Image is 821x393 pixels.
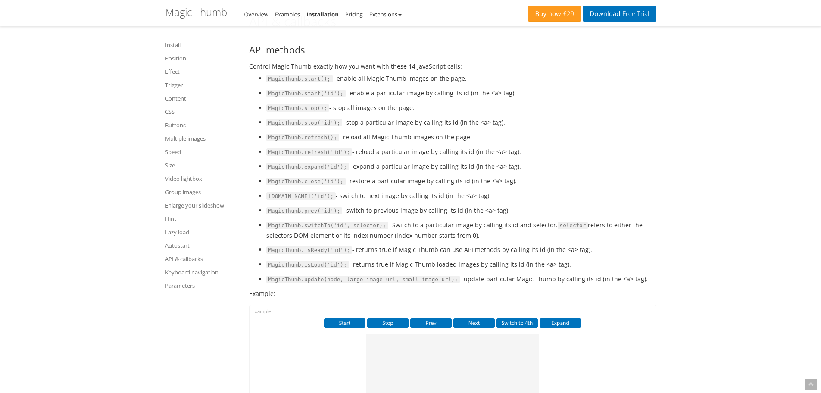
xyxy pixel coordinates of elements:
li: - expand a particular image by calling its id (in the <a> tag). [266,161,656,172]
li: - reload a particular image by calling its id (in the <a> tag). [266,147,656,157]
a: Buy now£29 [528,6,581,22]
a: Pricing [345,10,363,18]
span: MagicThumb.refresh('id'); [266,148,353,156]
a: API & callbacks [165,254,238,264]
a: CSS [165,107,238,117]
span: MagicThumb.expand('id'); [266,163,349,171]
span: MagicThumb.prev('id'); [266,207,343,215]
a: Autostart [165,240,238,251]
a: Position [165,53,238,63]
a: Speed [165,147,238,157]
a: Video lightbox [165,173,238,184]
span: [DOMAIN_NAME]('id'); [266,192,336,200]
a: Size [165,160,238,170]
a: Trigger [165,80,238,90]
li: - switch to next image by calling its id (in the <a> tag). [266,191,656,201]
span: selector [558,222,588,230]
li: - returns true if Magic Thumb can use API methods by calling its id (in the <a> tag). [266,245,656,255]
a: Content [165,93,238,104]
h1: Magic Thumb [165,6,227,18]
li: - stop all images on the page. [266,103,656,113]
button: Next [453,318,495,328]
a: Lazy load [165,227,238,237]
button: Stop [367,318,409,328]
span: Free Trial [620,10,649,17]
button: Expand [540,318,581,328]
span: MagicThumb.refresh(); [266,134,339,141]
span: MagicThumb.stop('id'); [266,119,343,127]
li: - switch to previous image by calling its id (in the <a> tag). [266,205,656,216]
button: Switch to 4th [496,318,538,328]
span: MagicThumb.update(node, large-image-url, small-image-url); [266,276,460,283]
a: Installation [306,10,339,18]
span: MagicThumb.isLoad('id'); [266,261,349,269]
a: Extensions [369,10,402,18]
span: MagicThumb.close('id'); [266,178,346,185]
li: - Switch to a particular image by calling its id and selector. refers to either the selectors DOM... [266,220,656,240]
a: Effect [165,66,238,77]
a: Buttons [165,120,238,130]
li: - enable a particular image by calling its id (in the <a> tag). [266,88,656,98]
li: - stop a particular image by calling its id (in the <a> tag). [266,117,656,128]
span: MagicThumb.start('id'); [266,90,346,97]
button: Start [324,318,365,328]
span: MagicThumb.stop(); [266,104,330,112]
span: MagicThumb.switchTo('id', selector); [266,222,388,230]
a: Group images [165,187,238,197]
span: MagicThumb.start(); [266,75,333,83]
a: Overview [244,10,268,18]
button: Prev [410,318,452,328]
span: MagicThumb.isReady('id'); [266,246,353,254]
a: Install [165,40,238,50]
a: Multiple images [165,133,238,144]
a: Examples [275,10,300,18]
a: Hint [165,214,238,224]
li: - reload all Magic Thumb images on the page. [266,132,656,142]
li: - returns true if Magic Thumb loaded images by calling its id (in the <a> tag). [266,259,656,270]
span: £29 [561,10,574,17]
h3: API methods [249,44,656,55]
a: Enlarge your slideshow [165,200,238,211]
a: Keyboard navigation [165,267,238,277]
li: - restore a particular image by calling its id (in the <a> tag). [266,176,656,186]
a: Parameters [165,280,238,291]
a: DownloadFree Trial [583,6,656,22]
li: - enable all Magic Thumb images on the page. [266,73,656,84]
li: - update particular Magic Thumb by calling its id (in the <a> tag). [266,274,656,284]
